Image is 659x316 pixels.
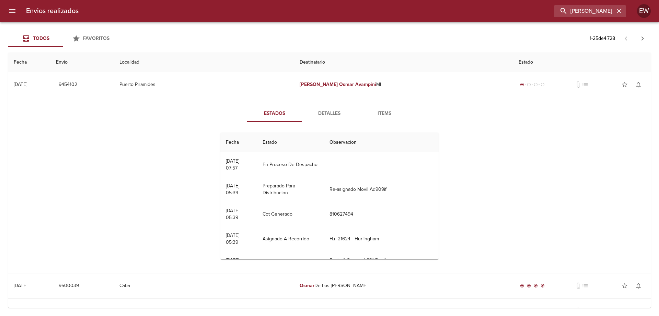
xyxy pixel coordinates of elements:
span: notifications_none [635,81,642,88]
div: [DATE] [14,81,27,87]
span: star_border [621,81,628,88]
span: No tiene documentos adjuntos [575,282,582,289]
td: De Los [PERSON_NAME] [294,273,513,298]
span: radio_button_checked [541,284,545,288]
td: Asignado A Recorrido [257,227,324,251]
span: No tiene pedido asociado [582,307,589,314]
td: Caba [114,273,294,298]
th: Estado [513,53,651,72]
button: Activar notificaciones [632,279,645,293]
span: radio_button_unchecked [527,83,531,87]
div: EW [637,4,651,18]
td: Preparado Para Distribucion [257,177,324,202]
button: 9500039 [56,280,82,292]
span: radio_button_checked [534,284,538,288]
div: Tabs detalle de guia [247,105,412,122]
span: notifications_none [635,282,642,289]
th: Observacion [324,133,439,152]
span: Detalles [306,109,353,118]
span: radio_button_unchecked [541,83,545,87]
em: Osmar [339,81,354,87]
div: Generado [519,81,546,88]
span: radio_button_checked [520,83,524,87]
td: Re-asignado Movil Ad909if [324,177,439,202]
span: No tiene pedido asociado [582,81,589,88]
div: [DATE] [14,308,27,314]
td: H.r. 21624 - Hurlingham [324,227,439,251]
em: Osmar [300,283,314,288]
span: 9500039 [59,282,79,290]
td: Cot Generado [257,202,324,227]
h6: Envios realizados [26,6,79,17]
span: Items [361,109,408,118]
em: [PERSON_NAME] [300,81,338,87]
div: [DATE] 05:39 [226,208,239,220]
span: star_border [621,307,628,314]
td: Ml [294,72,513,97]
table: Tabla de seguimiento [220,133,439,294]
p: 1 - 25 de 4.728 [590,35,615,42]
div: [DATE] [14,283,27,288]
button: Activar notificaciones [632,78,645,91]
button: 9454102 [56,78,80,91]
th: Fecha [8,53,50,72]
div: [DATE] 05:39 [226,183,239,196]
span: radio_button_checked [527,284,531,288]
th: Estado [257,133,324,152]
span: star_border [621,282,628,289]
span: No tiene pedido asociado [582,282,589,289]
td: En Proceso De Despacho [257,152,324,177]
div: [DATE] 07:57 [226,158,239,171]
span: No tiene documentos adjuntos [575,81,582,88]
span: 9524119 [59,307,76,315]
th: Destinatario [294,53,513,72]
td: 810627494 [324,202,439,227]
em: Avampini [355,81,376,87]
th: Fecha [220,133,257,152]
th: Localidad [114,53,294,72]
div: Entregado [519,282,546,289]
div: [DATE] 05:39 [226,232,239,245]
span: radio_button_checked [520,284,524,288]
span: Favoritos [83,35,109,41]
button: menu [4,3,21,19]
td: Envio A Sucursal 831 Destino: [GEOGRAPHIC_DATA] [324,251,439,276]
input: buscar [554,5,614,17]
div: Tabs Envios [8,30,118,47]
span: radio_button_unchecked [534,83,538,87]
span: Pagina siguiente [634,30,651,47]
th: Envio [50,53,114,72]
button: Agregar a favoritos [618,78,632,91]
span: notifications_none [635,307,642,314]
div: Entregado [519,307,546,314]
button: Agregar a favoritos [618,279,632,293]
em: Osmar [336,308,351,314]
span: Tiene documentos adjuntos [575,307,582,314]
div: Abrir información de usuario [637,4,651,18]
span: Pagina anterior [618,35,634,42]
div: [DATE] 13:43 [226,257,239,270]
span: 9454102 [59,80,77,89]
span: Estados [251,109,298,118]
td: Movimiento Intersucursal [257,251,324,276]
td: Puerto Piramides [114,72,294,97]
span: Todos [33,35,49,41]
